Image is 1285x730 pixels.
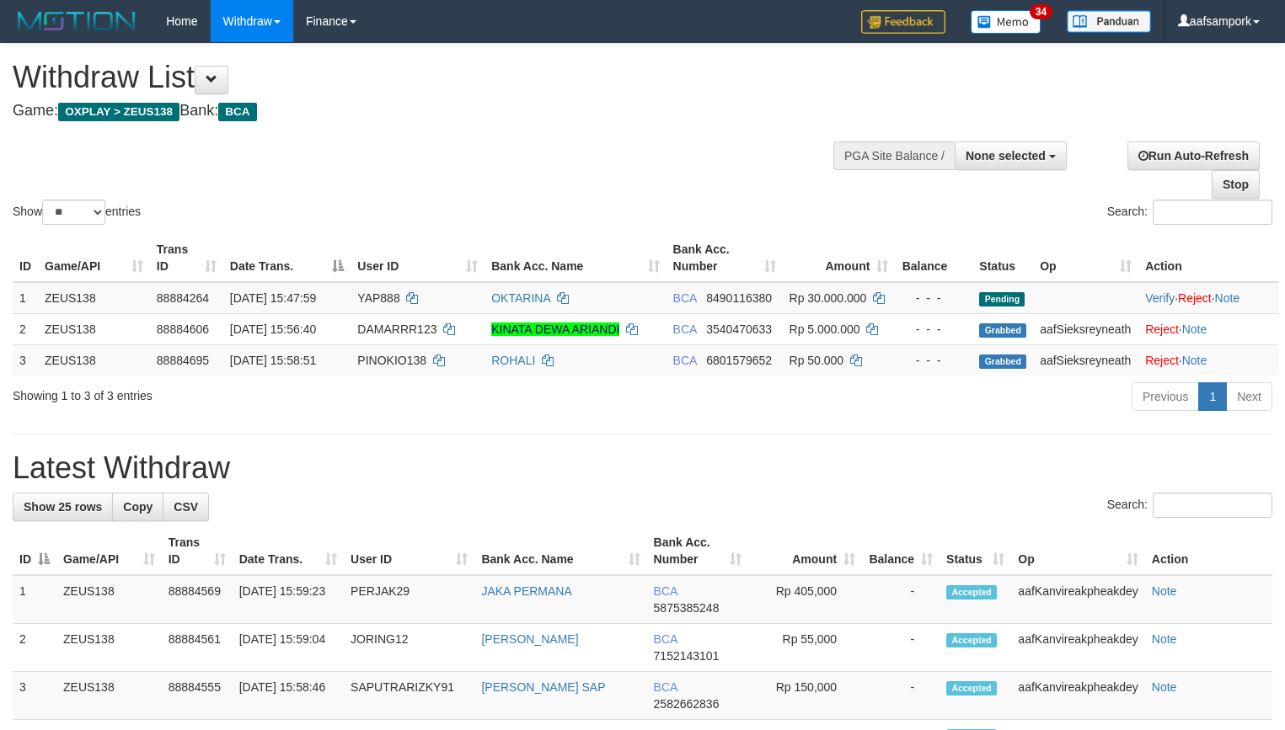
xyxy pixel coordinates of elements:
td: ZEUS138 [56,624,162,672]
a: Note [1182,322,1207,336]
td: ZEUS138 [38,282,150,314]
span: 34 [1030,4,1052,19]
span: Grabbed [979,323,1026,338]
th: Balance [895,234,972,282]
span: BCA [673,291,697,305]
th: Status: activate to sort column ascending [940,527,1011,575]
a: ROHALI [491,354,535,367]
td: 88884555 [162,672,233,720]
input: Search: [1153,493,1272,518]
span: Pending [979,292,1025,306]
td: 2 [13,624,56,672]
td: PERJAK29 [344,575,474,624]
label: Search: [1107,493,1272,518]
img: Button%20Memo.svg [971,10,1041,34]
span: BCA [673,354,697,367]
select: Showentries [42,200,105,225]
span: [DATE] 15:56:40 [230,322,316,336]
span: PINOKIO138 [357,354,426,367]
a: KINATA DEWA ARIANDI [491,322,619,336]
th: Status [972,234,1033,282]
td: 1 [13,282,38,314]
a: Reject [1145,322,1179,336]
a: Show 25 rows [13,493,113,521]
span: YAP888 [357,291,399,305]
td: ZEUS138 [56,672,162,720]
th: Amount: activate to sort column ascending [748,527,862,575]
td: ZEUS138 [38,313,150,344]
th: User ID: activate to sort column ascending [351,234,485,282]
span: Grabbed [979,354,1026,369]
th: Action [1145,527,1272,575]
td: 1 [13,575,56,624]
a: Previous [1132,382,1199,411]
th: Op: activate to sort column ascending [1033,234,1138,282]
th: Bank Acc. Number: activate to sort column ascending [667,234,783,282]
span: CSV [174,500,198,514]
span: Accepted [946,585,997,599]
td: - [862,575,940,624]
th: ID [13,234,38,282]
span: BCA [218,103,256,121]
label: Search: [1107,200,1272,225]
div: PGA Site Balance / [833,141,955,170]
span: Copy 7152143101 to clipboard [654,649,720,663]
a: Run Auto-Refresh [1127,141,1260,170]
td: [DATE] 15:58:46 [233,672,344,720]
span: Rp 50.000 [790,354,844,367]
a: Note [1182,354,1207,367]
a: Verify [1145,291,1175,305]
div: - - - [902,352,966,369]
th: Trans ID: activate to sort column ascending [150,234,223,282]
h1: Withdraw List [13,61,840,94]
a: Copy [112,493,163,521]
th: Action [1138,234,1278,282]
td: 2 [13,313,38,344]
td: aafSieksreyneath [1033,313,1138,344]
h1: Latest Withdraw [13,451,1272,485]
span: OXPLAY > ZEUS138 [58,103,179,121]
th: Trans ID: activate to sort column ascending [162,527,233,575]
span: Accepted [946,681,997,695]
th: Bank Acc. Number: activate to sort column ascending [647,527,749,575]
a: CSV [163,493,209,521]
th: Date Trans.: activate to sort column descending [223,234,351,282]
span: Copy 2582662836 to clipboard [654,697,720,711]
span: Rp 30.000.000 [790,291,867,305]
a: Note [1152,584,1177,598]
a: Note [1152,632,1177,646]
td: · [1138,344,1278,376]
td: aafKanvireakpheakdey [1011,624,1144,672]
a: Note [1215,291,1240,305]
td: · · [1138,282,1278,314]
span: BCA [654,632,677,646]
td: Rp 55,000 [748,624,862,672]
a: [PERSON_NAME] SAP [481,680,605,694]
th: ID: activate to sort column descending [13,527,56,575]
td: - [862,672,940,720]
a: [PERSON_NAME] [481,632,578,646]
span: [DATE] 15:58:51 [230,354,316,367]
td: 3 [13,344,38,376]
span: BCA [673,322,697,336]
td: Rp 150,000 [748,672,862,720]
td: aafKanvireakpheakdey [1011,575,1144,624]
div: - - - [902,290,966,306]
div: - - - [902,321,966,338]
span: Rp 5.000.000 [790,322,860,336]
a: Note [1152,680,1177,694]
span: 88884695 [157,354,209,367]
td: JORING12 [344,624,474,672]
span: None selected [966,149,1046,163]
a: Next [1226,382,1272,411]
th: Op: activate to sort column ascending [1011,527,1144,575]
img: panduan.png [1067,10,1151,33]
td: - [862,624,940,672]
td: ZEUS138 [38,344,150,376]
span: Copy [123,500,153,514]
img: Feedback.jpg [861,10,945,34]
td: Rp 405,000 [748,575,862,624]
button: None selected [955,141,1067,170]
td: 3 [13,672,56,720]
label: Show entries [13,200,141,225]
